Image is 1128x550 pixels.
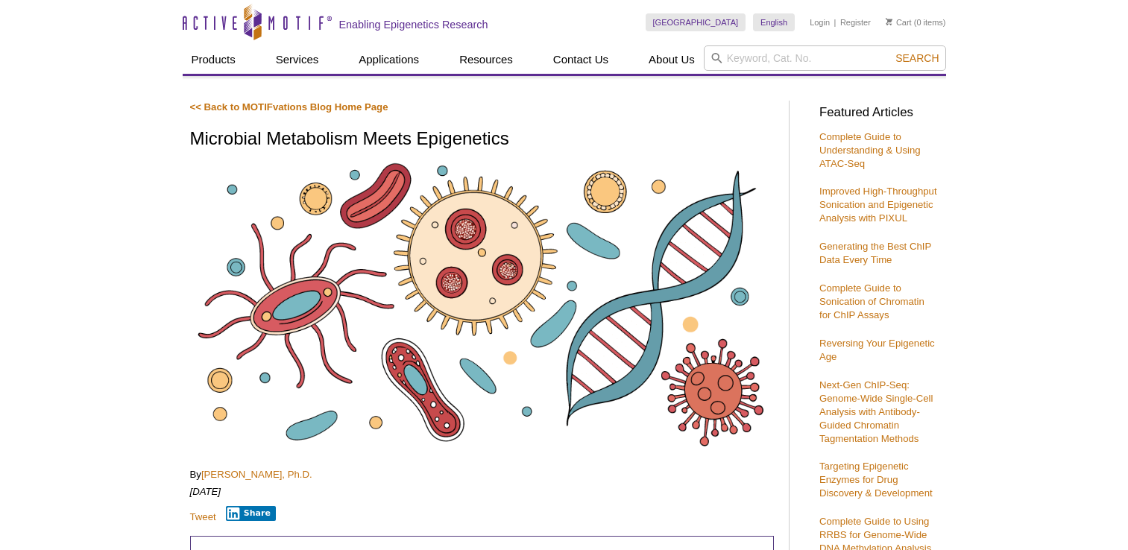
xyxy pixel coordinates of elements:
[810,17,830,28] a: Login
[819,282,924,320] a: Complete Guide to Sonication of Chromatin for ChIP Assays
[226,506,276,521] button: Share
[190,486,221,497] em: [DATE]
[819,241,931,265] a: Generating the Best ChIP Data Every Time
[891,51,943,65] button: Search
[886,17,912,28] a: Cart
[190,159,774,452] img: Microbes
[450,45,522,74] a: Resources
[819,461,933,499] a: Targeting Epigenetic Enzymes for Drug Discovery & Development
[190,101,388,113] a: << Back to MOTIFvations Blog Home Page
[819,186,937,224] a: Improved High-Throughput Sonication and Epigenetic Analysis with PIXUL
[646,13,746,31] a: [GEOGRAPHIC_DATA]
[350,45,428,74] a: Applications
[704,45,946,71] input: Keyword, Cat. No.
[819,131,921,169] a: Complete Guide to Understanding & Using ATAC-Seq
[190,511,216,522] a: Tweet
[819,379,933,444] a: Next-Gen ChIP-Seq: Genome-Wide Single-Cell Analysis with Antibody-Guided Chromatin Tagmentation M...
[819,107,939,119] h3: Featured Articles
[201,469,312,480] a: [PERSON_NAME], Ph.D.
[190,468,774,481] p: By
[886,13,946,31] li: (0 items)
[819,338,935,362] a: Reversing Your Epigenetic Age
[183,45,245,74] a: Products
[753,13,795,31] a: English
[190,129,774,151] h1: Microbial Metabolism Meets Epigenetics
[886,18,892,25] img: Your Cart
[267,45,328,74] a: Services
[640,45,704,74] a: About Us
[895,52,939,64] span: Search
[339,18,488,31] h2: Enabling Epigenetics Research
[840,17,871,28] a: Register
[544,45,617,74] a: Contact Us
[834,13,836,31] li: |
